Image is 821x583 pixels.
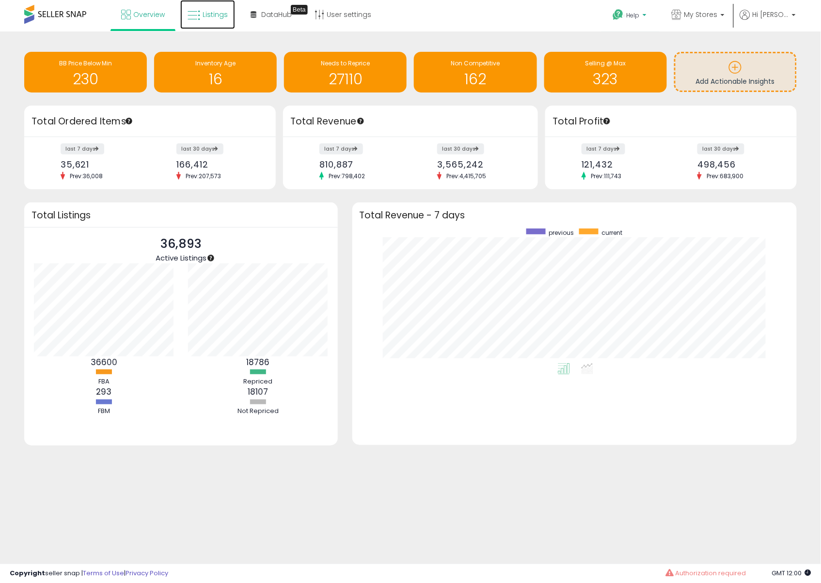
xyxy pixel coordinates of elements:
div: FBM [75,407,133,416]
label: last 30 days [697,143,744,154]
b: 293 [96,386,111,398]
h3: Total Revenue [290,115,531,128]
h3: Total Profit [553,115,789,128]
div: Tooltip anchor [206,254,215,262]
span: Inventory Age [195,59,236,67]
div: Tooltip anchor [125,117,133,125]
div: 3,565,242 [437,159,521,169]
span: Help [627,11,640,19]
label: last 7 days [319,143,363,154]
span: Prev: 683,900 [702,172,748,180]
b: 18107 [248,386,268,398]
a: Inventory Age 16 [154,52,277,92]
h3: Total Listings [32,212,331,219]
span: Active Listings [156,253,206,263]
span: BB Price Below Min [59,59,112,67]
span: Prev: 36,008 [65,172,108,180]
h1: 323 [549,71,662,87]
span: Selling @ Max [585,59,626,67]
i: Get Help [612,9,624,21]
div: Repriced [229,377,287,386]
span: current [602,229,623,237]
span: Overview [133,10,165,19]
span: Prev: 111,743 [586,172,626,180]
div: 498,456 [697,159,780,169]
div: Tooltip anchor [356,117,365,125]
h1: 162 [419,71,532,87]
h1: 230 [29,71,142,87]
span: My Stores [684,10,718,19]
b: 36600 [91,356,117,368]
span: previous [549,229,574,237]
span: Prev: 4,415,705 [442,172,491,180]
span: Prev: 207,573 [181,172,226,180]
span: Hi [PERSON_NAME] [753,10,789,19]
a: Help [605,1,656,31]
div: Not Repriced [229,407,287,416]
a: BB Price Below Min 230 [24,52,147,92]
span: Prev: 798,402 [324,172,370,180]
h3: Total Ordered Items [32,115,268,128]
a: Hi [PERSON_NAME] [740,10,796,31]
span: DataHub [261,10,292,19]
a: Selling @ Max 323 [544,52,667,92]
h3: Total Revenue - 7 days [360,212,789,219]
label: last 7 days [582,143,625,154]
b: 18786 [246,356,269,368]
h1: 27110 [289,71,402,87]
span: Listings [203,10,228,19]
label: last 7 days [61,143,104,154]
h1: 16 [159,71,272,87]
div: Tooltip anchor [602,117,611,125]
div: 810,887 [319,159,403,169]
span: Add Actionable Insights [696,77,775,86]
div: Tooltip anchor [291,5,308,15]
p: 36,893 [156,235,206,253]
div: 166,412 [176,159,259,169]
a: Non Competitive 162 [414,52,537,92]
a: Add Actionable Insights [676,53,795,91]
a: Needs to Reprice 27110 [284,52,407,92]
label: last 30 days [176,143,223,154]
div: 35,621 [61,159,143,169]
div: 121,432 [582,159,664,169]
span: Non Competitive [451,59,500,67]
span: Needs to Reprice [321,59,370,67]
label: last 30 days [437,143,484,154]
div: FBA [75,377,133,386]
